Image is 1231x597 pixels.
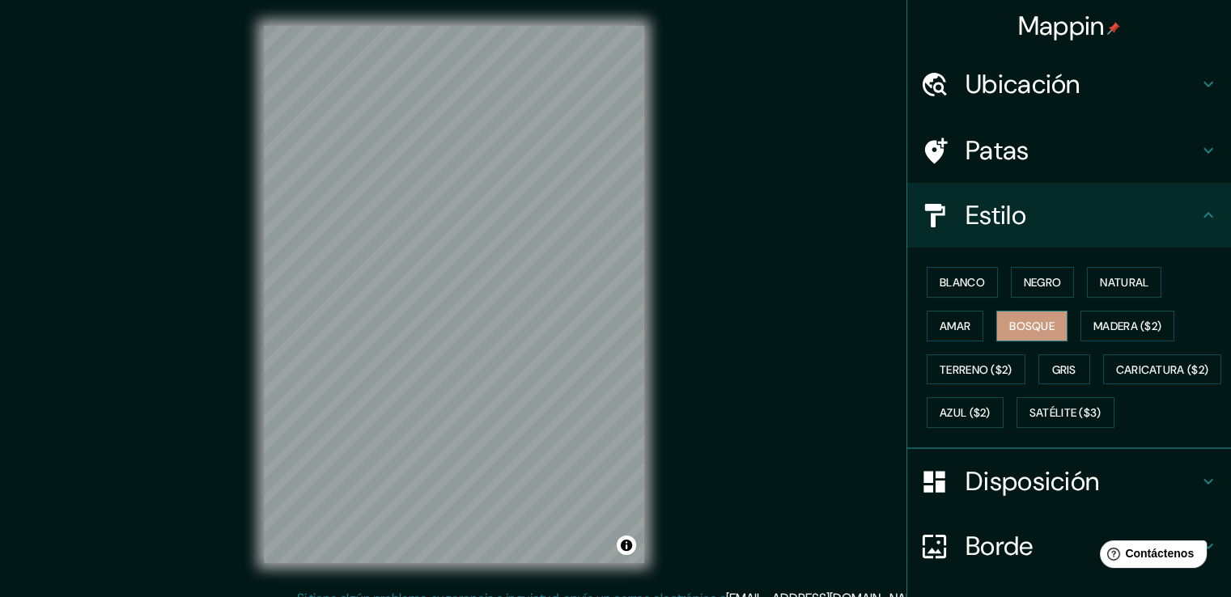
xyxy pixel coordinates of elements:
button: Azul ($2) [927,397,1004,428]
button: Amar [927,311,983,341]
font: Borde [966,529,1034,563]
font: Terreno ($2) [940,362,1012,377]
div: Ubicación [907,52,1231,116]
button: Blanco [927,267,998,298]
font: Negro [1024,275,1062,290]
button: Natural [1087,267,1161,298]
iframe: Lanzador de widgets de ayuda [1087,534,1213,579]
font: Disposición [966,464,1099,498]
img: pin-icon.png [1107,22,1120,35]
div: Borde [907,514,1231,578]
button: Caricatura ($2) [1103,354,1222,385]
font: Blanco [940,275,985,290]
font: Satélite ($3) [1029,406,1102,421]
font: Bosque [1009,319,1055,333]
div: Patas [907,118,1231,183]
font: Amar [940,319,970,333]
div: Estilo [907,183,1231,248]
font: Natural [1100,275,1148,290]
font: Estilo [966,198,1026,232]
button: Bosque [996,311,1068,341]
div: Disposición [907,449,1231,514]
button: Satélite ($3) [1017,397,1114,428]
font: Mappin [1018,9,1105,43]
font: Caricatura ($2) [1116,362,1209,377]
button: Gris [1038,354,1090,385]
font: Madera ($2) [1093,319,1161,333]
button: Negro [1011,267,1075,298]
canvas: Mapa [264,26,644,563]
font: Ubicación [966,67,1080,101]
font: Patas [966,133,1029,167]
font: Azul ($2) [940,406,991,421]
button: Terreno ($2) [927,354,1025,385]
button: Madera ($2) [1080,311,1174,341]
font: Gris [1052,362,1076,377]
button: Activar o desactivar atribución [617,536,636,555]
